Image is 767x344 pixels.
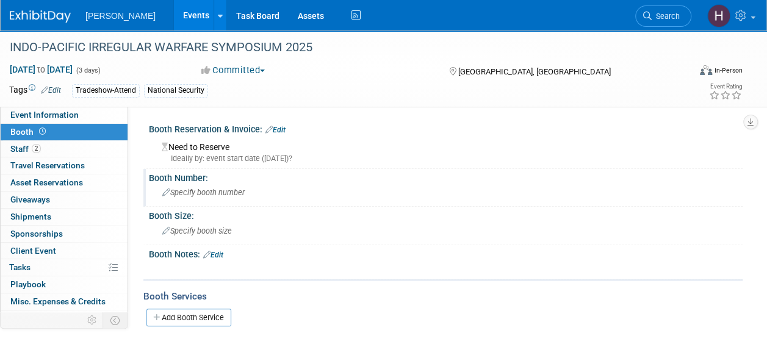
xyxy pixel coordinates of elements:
[1,107,128,123] a: Event Information
[32,144,41,153] span: 2
[35,65,47,74] span: to
[85,11,156,21] span: [PERSON_NAME]
[10,296,106,306] span: Misc. Expenses & Credits
[37,127,48,136] span: Booth not reserved yet
[146,309,231,326] a: Add Booth Service
[10,177,83,187] span: Asset Reservations
[203,251,223,259] a: Edit
[636,63,743,82] div: Event Format
[10,127,48,137] span: Booth
[1,174,128,191] a: Asset Reservations
[635,5,691,27] a: Search
[700,65,712,75] img: Format-Inperson.png
[10,144,41,154] span: Staff
[162,188,245,197] span: Specify booth number
[197,64,270,77] button: Committed
[10,10,71,23] img: ExhibitDay
[1,259,128,276] a: Tasks
[652,12,680,21] span: Search
[1,124,128,140] a: Booth
[1,293,128,310] a: Misc. Expenses & Credits
[714,66,743,75] div: In-Person
[162,153,733,164] div: Ideally by: event start date ([DATE])?
[9,84,61,98] td: Tags
[1,243,128,259] a: Client Event
[1,157,128,174] a: Travel Reservations
[103,312,128,328] td: Toggle Event Tabs
[75,66,101,74] span: (3 days)
[82,312,103,328] td: Personalize Event Tab Strip
[10,212,51,221] span: Shipments
[1,226,128,242] a: Sponsorships
[144,84,208,97] div: National Security
[149,207,743,222] div: Booth Size:
[10,110,79,120] span: Event Information
[149,245,743,261] div: Booth Notes:
[149,120,743,136] div: Booth Reservation & Invoice:
[265,126,286,134] a: Edit
[5,37,680,59] div: INDO-PACIFIC IRREGULAR WARFARE SYMPOSIUM 2025
[1,192,128,208] a: Giveaways
[10,229,63,238] span: Sponsorships
[9,64,73,75] span: [DATE] [DATE]
[143,290,743,303] div: Booth Services
[72,84,140,97] div: Tradeshow-Attend
[10,279,46,289] span: Playbook
[10,160,85,170] span: Travel Reservations
[1,276,128,293] a: Playbook
[707,4,730,27] img: Holly Stapleton
[709,84,742,90] div: Event Rating
[149,169,743,184] div: Booth Number:
[41,86,61,95] a: Edit
[10,246,56,256] span: Client Event
[458,67,611,76] span: [GEOGRAPHIC_DATA], [GEOGRAPHIC_DATA]
[10,195,50,204] span: Giveaways
[158,138,733,164] div: Need to Reserve
[1,209,128,225] a: Shipments
[9,262,31,272] span: Tasks
[162,226,232,235] span: Specify booth size
[1,141,128,157] a: Staff2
